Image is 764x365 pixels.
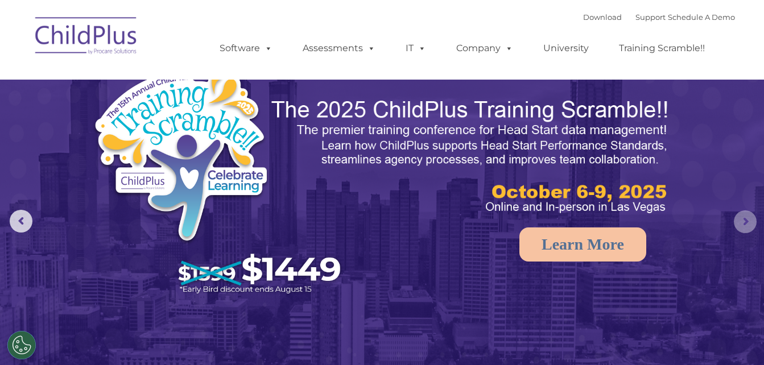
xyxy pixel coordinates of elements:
a: Learn More [519,227,646,262]
a: Download [583,13,622,22]
a: Schedule A Demo [668,13,735,22]
a: Software [208,37,284,60]
a: Company [445,37,525,60]
font: | [583,13,735,22]
span: Phone number [158,122,207,130]
a: IT [394,37,437,60]
a: Training Scramble!! [608,37,716,60]
a: Support [635,13,666,22]
a: University [532,37,600,60]
button: Cookies Settings [7,331,36,359]
img: ChildPlus by Procare Solutions [30,9,143,66]
a: Assessments [291,37,387,60]
span: Last name [158,75,193,84]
